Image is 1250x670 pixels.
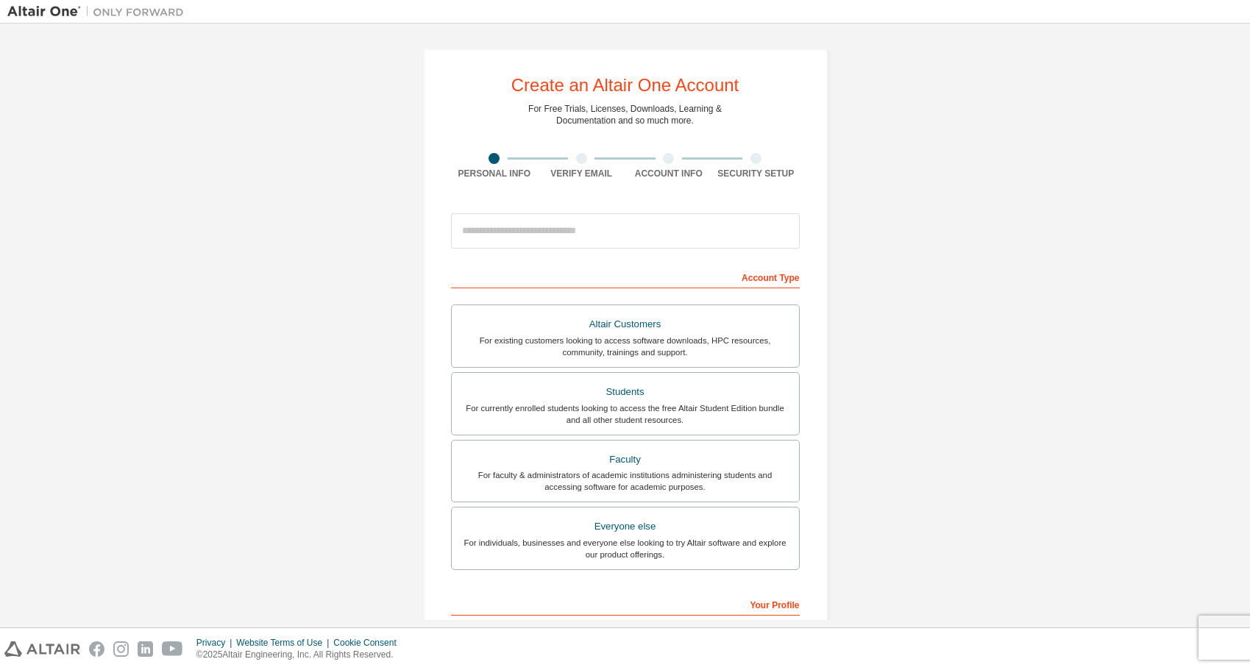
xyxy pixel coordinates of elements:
[451,592,800,616] div: Your Profile
[461,335,790,358] div: For existing customers looking to access software downloads, HPC resources, community, trainings ...
[451,168,539,179] div: Personal Info
[461,382,790,402] div: Students
[538,168,625,179] div: Verify Email
[712,168,800,179] div: Security Setup
[138,641,153,657] img: linkedin.svg
[162,641,183,657] img: youtube.svg
[4,641,80,657] img: altair_logo.svg
[625,168,713,179] div: Account Info
[113,641,129,657] img: instagram.svg
[196,637,236,649] div: Privacy
[236,637,333,649] div: Website Terms of Use
[461,449,790,470] div: Faculty
[461,402,790,426] div: For currently enrolled students looking to access the free Altair Student Edition bundle and all ...
[461,516,790,537] div: Everyone else
[511,76,739,94] div: Create an Altair One Account
[451,265,800,288] div: Account Type
[7,4,191,19] img: Altair One
[196,649,405,661] p: © 2025 Altair Engineering, Inc. All Rights Reserved.
[461,537,790,560] div: For individuals, businesses and everyone else looking to try Altair software and explore our prod...
[461,469,790,493] div: For faculty & administrators of academic institutions administering students and accessing softwa...
[333,637,405,649] div: Cookie Consent
[461,314,790,335] div: Altair Customers
[528,103,722,126] div: For Free Trials, Licenses, Downloads, Learning & Documentation and so much more.
[89,641,104,657] img: facebook.svg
